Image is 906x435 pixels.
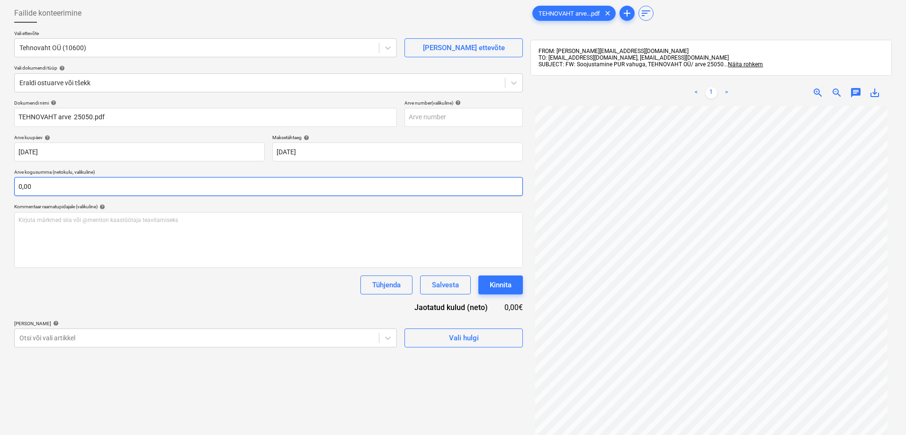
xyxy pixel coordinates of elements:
[453,100,461,106] span: help
[728,61,763,68] span: Näita rohkem
[721,87,732,98] a: Next page
[538,54,729,61] span: TO: [EMAIL_ADDRESS][DOMAIN_NAME], [EMAIL_ADDRESS][DOMAIN_NAME]
[14,65,523,71] div: Vali dokumendi tüüp
[14,204,523,210] div: Kommentaar raamatupidajale (valikuline)
[532,6,616,21] div: TEHNOVAHT arve...pdf
[372,279,401,291] div: Tühjenda
[98,204,105,210] span: help
[272,134,523,141] div: Maksetähtaeg
[640,8,652,19] span: sort
[404,38,523,57] button: [PERSON_NAME] ettevõte
[859,390,906,435] iframe: Chat Widget
[57,65,65,71] span: help
[43,135,50,141] span: help
[432,279,459,291] div: Salvesta
[14,100,397,106] div: Dokumendi nimi
[14,108,397,127] input: Dokumendi nimi
[400,302,503,313] div: Jaotatud kulud (neto)
[533,10,606,17] span: TEHNOVAHT arve...pdf
[538,48,689,54] span: FROM: [PERSON_NAME][EMAIL_ADDRESS][DOMAIN_NAME]
[538,61,724,68] span: SUBJECT: FW: Soojustamine PUR vahuga, TEHNOVAHT OÜ/ arve 25050
[812,87,824,98] span: zoom_in
[706,87,717,98] a: Page 1 is your current page
[14,169,523,177] p: Arve kogusumma (netokulu, valikuline)
[420,275,471,294] button: Salvesta
[14,134,265,141] div: Arve kuupäev
[14,320,397,327] div: [PERSON_NAME]
[14,30,397,38] p: Vali ettevõte
[850,87,861,98] span: chat
[14,177,523,196] input: Arve kogusumma (netokulu, valikuline)
[449,332,479,344] div: Vali hulgi
[869,87,880,98] span: save_alt
[503,302,523,313] div: 0,00€
[621,8,633,19] span: add
[51,320,59,326] span: help
[831,87,843,98] span: zoom_out
[478,275,523,294] button: Kinnita
[404,328,523,347] button: Vali hulgi
[14,142,265,161] input: Arve kuupäeva pole määratud.
[691,87,702,98] a: Previous page
[360,275,413,294] button: Tühjenda
[423,42,505,54] div: [PERSON_NAME] ettevõte
[404,100,523,106] div: Arve number (valikuline)
[14,8,81,19] span: Failide konteerimine
[302,135,309,141] span: help
[404,108,523,127] input: Arve number
[49,100,56,106] span: help
[490,279,511,291] div: Kinnita
[724,61,763,68] span: ...
[272,142,523,161] input: Tähtaega pole määratud
[602,8,613,19] span: clear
